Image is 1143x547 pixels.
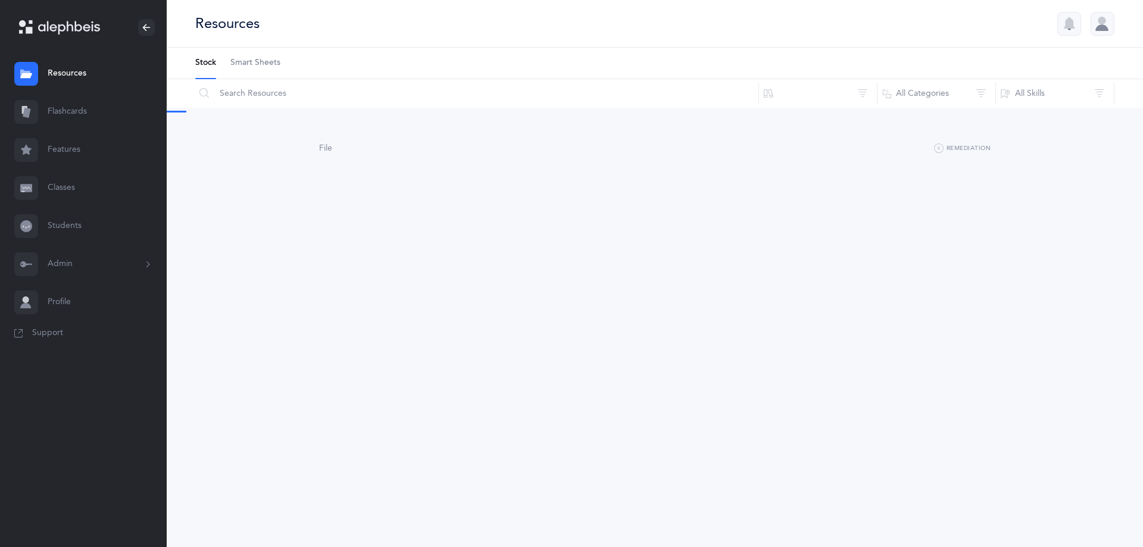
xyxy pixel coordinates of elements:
button: Remediation [934,142,991,156]
span: Smart Sheets [230,57,280,69]
div: Resources [195,14,260,33]
span: File [319,143,332,153]
button: All Categories [877,79,996,108]
input: Search Resources [195,79,759,108]
span: Support [32,327,63,339]
button: All Skills [995,79,1114,108]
